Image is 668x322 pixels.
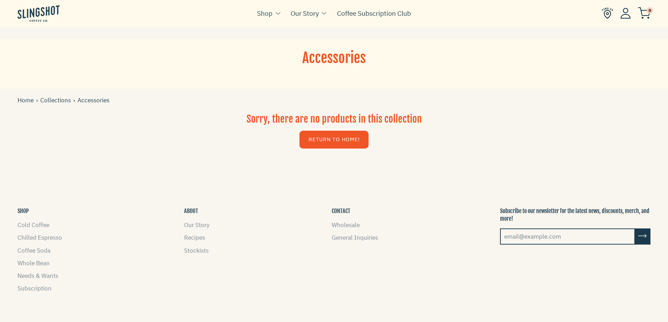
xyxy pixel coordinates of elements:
[18,259,50,267] a: Whole Bean
[18,207,29,215] button: SHOP
[647,7,653,14] span: 0
[332,234,378,241] a: General Inquiries
[638,9,650,18] a: 0
[18,96,36,105] a: Home
[500,207,650,223] p: Subscribe to our newsletter for the latest news, discounts, merch, and more!
[500,228,635,245] input: email@example.com
[18,234,62,241] a: Chilled Espresso
[18,285,52,292] a: Subscription
[620,8,631,19] img: Account
[332,221,360,229] a: Wholesale
[638,7,650,19] img: cart
[18,247,50,254] a: Coffee Soda
[184,207,198,215] button: ABOUT
[332,207,350,215] button: CONTACT
[602,7,613,19] img: Find Us
[184,247,209,254] a: Stockists
[337,8,411,19] a: Coffee Subscription Club
[299,131,369,149] a: Return to Home!
[291,8,319,19] a: Our Story
[73,96,77,105] span: ›
[18,272,58,280] a: Needs & Wants
[184,221,209,229] a: Our Story
[18,96,109,105] div: Accessories
[204,48,464,68] h1: Accessories
[257,8,272,19] a: Shop
[40,96,73,105] a: Collections
[184,234,205,241] a: Recipes
[9,112,659,126] h2: Sorry, there are no products in this collection
[18,221,49,229] a: Cold Coffee
[36,96,40,105] span: ›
